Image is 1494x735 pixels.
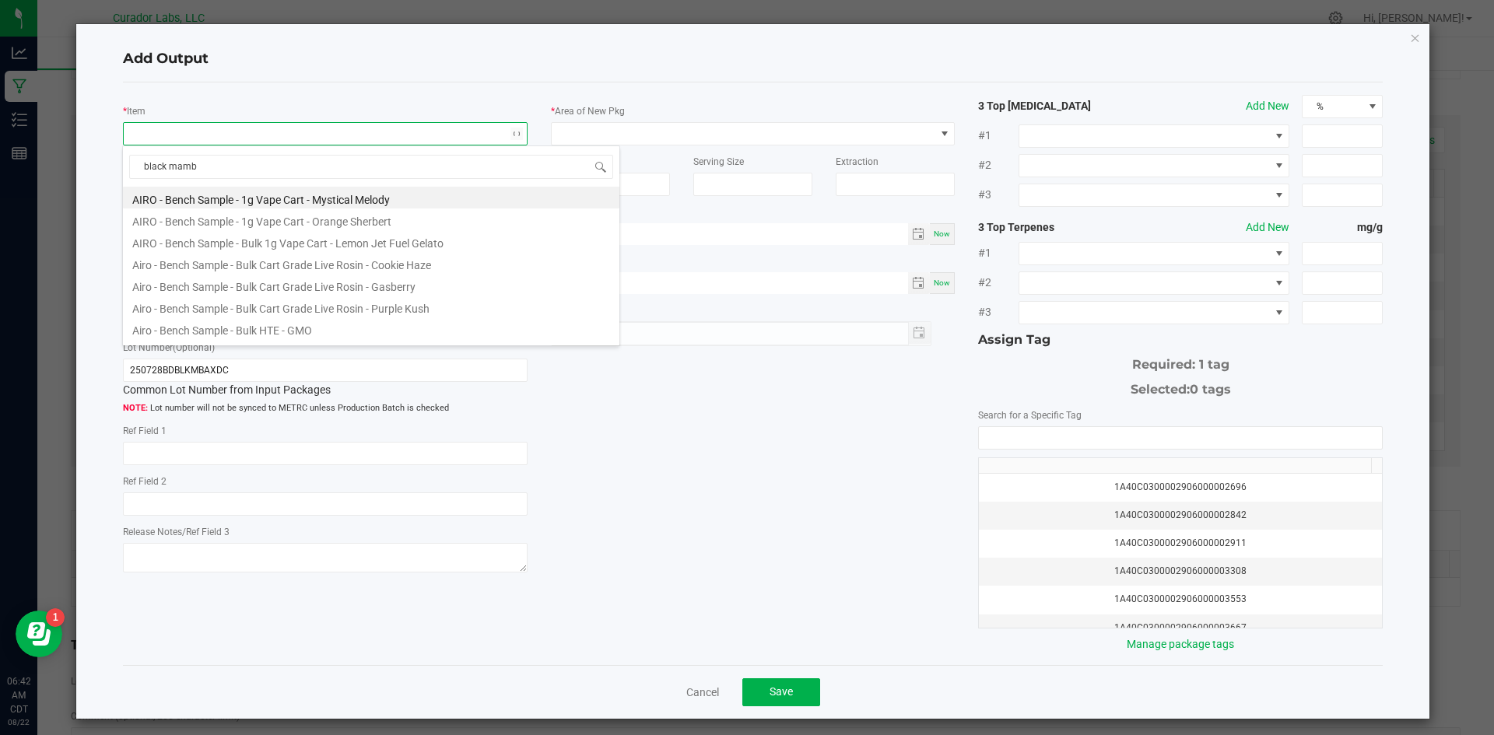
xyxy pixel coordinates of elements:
[123,474,167,488] label: Ref Field 2
[693,155,744,169] label: Serving Size
[978,128,1019,144] span: #1
[978,219,1140,236] strong: 3 Top Terpenes
[1019,242,1289,265] span: NO DATA FOUND
[988,536,1373,551] div: 1A40C0300002906000002911
[978,275,1019,291] span: #2
[978,408,1082,422] label: Search for a Specific Tag
[173,342,215,353] span: (Optional)
[1303,96,1362,117] span: %
[978,331,1383,349] div: Assign Tag
[1246,219,1289,236] button: Add New
[1246,98,1289,114] button: Add New
[686,684,719,700] a: Cancel
[551,223,908,243] input: Date
[988,592,1373,607] div: 1A40C0300002906000003553
[123,424,167,438] label: Ref Field 1
[979,427,1382,449] input: NO DATA FOUND
[551,272,908,292] input: Date
[978,157,1019,173] span: #2
[934,278,950,287] span: Now
[555,104,625,118] label: Area of New Pkg
[1190,382,1231,397] span: 0 tags
[978,187,1019,203] span: #3
[123,402,528,415] span: Lot number will not be synced to METRC unless Production Batch is checked
[934,229,950,238] span: Now
[16,611,62,657] iframe: Resource center
[988,621,1373,635] div: 1A40C0300002906000003667
[988,480,1373,495] div: 1A40C0300002906000002696
[1302,219,1383,236] strong: mg/g
[123,49,1384,69] h4: Add Output
[908,272,931,294] span: Toggle calendar
[978,349,1383,374] div: Required: 1 tag
[123,359,528,398] div: Common Lot Number from Input Packages
[836,155,879,169] label: Extraction
[46,608,65,627] iframe: Resource center unread badge
[978,304,1019,320] span: #3
[127,104,146,118] label: Item
[988,564,1373,579] div: 1A40C0300002906000003308
[1019,301,1289,324] span: NO DATA FOUND
[1019,271,1289,295] span: NO DATA FOUND
[123,341,215,355] label: Lot Number
[978,98,1140,114] strong: 3 Top [MEDICAL_DATA]
[742,678,820,706] button: Save
[1127,638,1234,650] a: Manage package tags
[978,245,1019,261] span: #1
[978,374,1383,399] div: Selected:
[123,525,230,539] label: Release Notes/Ref Field 3
[988,508,1373,523] div: 1A40C0300002906000002842
[770,685,793,698] span: Save
[908,223,931,245] span: Toggle calendar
